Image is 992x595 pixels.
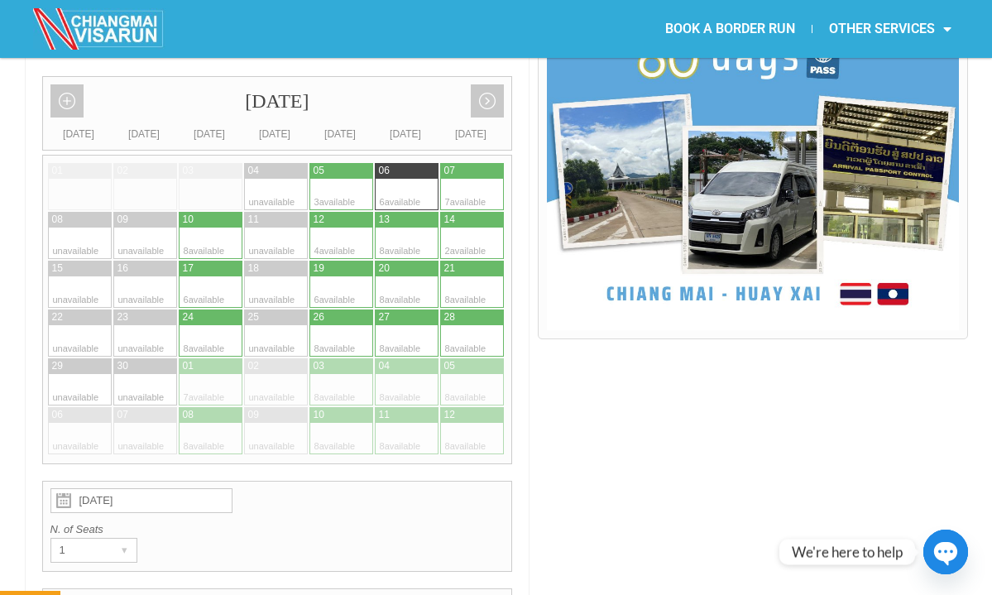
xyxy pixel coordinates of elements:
[52,359,63,373] div: 29
[183,310,194,324] div: 24
[177,126,242,142] div: [DATE]
[379,262,390,276] div: 20
[314,213,324,227] div: 12
[444,262,455,276] div: 21
[444,359,455,373] div: 05
[444,164,455,178] div: 07
[248,408,259,422] div: 09
[52,262,63,276] div: 15
[51,539,105,562] div: 1
[812,10,968,48] a: OTHER SERVICES
[373,126,438,142] div: [DATE]
[52,164,63,178] div: 01
[444,408,455,422] div: 12
[52,310,63,324] div: 22
[52,213,63,227] div: 08
[52,408,63,422] div: 06
[117,310,128,324] div: 23
[314,310,324,324] div: 26
[496,10,968,48] nav: Menu
[183,262,194,276] div: 17
[117,359,128,373] div: 30
[183,164,194,178] div: 03
[43,77,512,126] div: [DATE]
[379,310,390,324] div: 27
[308,126,373,142] div: [DATE]
[113,539,137,562] div: ▾
[248,262,259,276] div: 18
[117,164,128,178] div: 02
[314,164,324,178] div: 05
[248,164,259,178] div: 04
[438,126,504,142] div: [DATE]
[50,521,505,538] label: N. of Seats
[117,408,128,422] div: 07
[117,262,128,276] div: 16
[112,126,177,142] div: [DATE]
[248,310,259,324] div: 25
[183,213,194,227] div: 10
[46,126,112,142] div: [DATE]
[444,310,455,324] div: 28
[444,213,455,227] div: 14
[379,213,390,227] div: 13
[314,408,324,422] div: 10
[649,10,812,48] a: BOOK A BORDER RUN
[117,213,128,227] div: 09
[242,126,308,142] div: [DATE]
[379,164,390,178] div: 06
[248,213,259,227] div: 11
[314,359,324,373] div: 03
[248,359,259,373] div: 02
[379,408,390,422] div: 11
[379,359,390,373] div: 04
[183,408,194,422] div: 08
[183,359,194,373] div: 01
[314,262,324,276] div: 19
